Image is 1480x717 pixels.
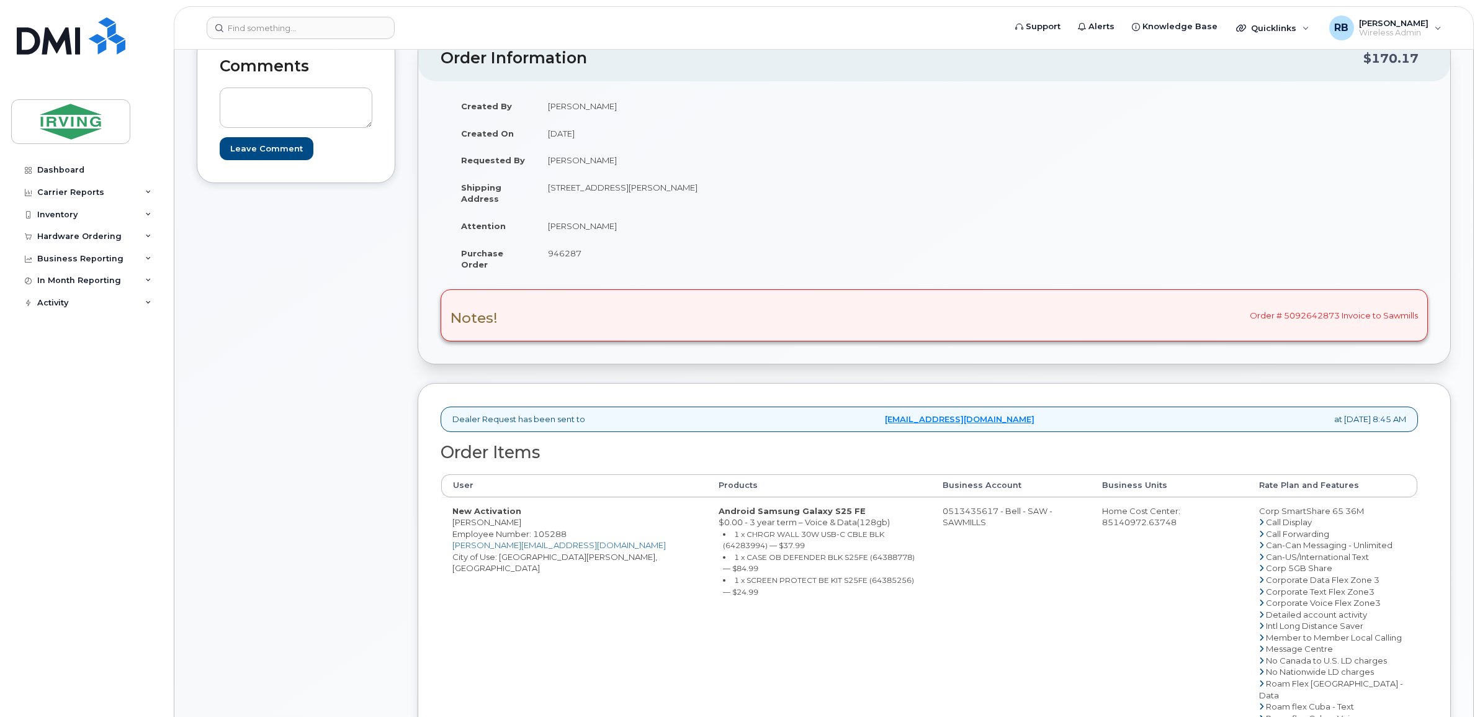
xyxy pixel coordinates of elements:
div: Quicklinks [1227,16,1318,40]
span: Corp 5GB Share [1266,563,1332,573]
h2: Comments [220,58,372,75]
small: 1 x CHRGR WALL 30W USB-C CBLE BLK (64283994) — $37.99 [723,530,884,551]
td: [PERSON_NAME] [537,147,925,174]
a: [EMAIL_ADDRESS][DOMAIN_NAME] [885,413,1034,425]
td: [DATE] [537,120,925,147]
span: Can-Can Messaging - Unlimited [1266,540,1393,550]
span: Message Centre [1266,644,1333,654]
h3: Notes! [451,310,498,326]
span: Corporate Data Flex Zone 3 [1266,575,1379,585]
h2: Order Information [441,50,1363,67]
strong: New Activation [452,506,521,516]
a: Support [1007,14,1069,39]
span: Can-US/International Text [1266,552,1369,562]
a: Alerts [1069,14,1123,39]
th: Business Account [931,474,1090,497]
th: Products [707,474,931,497]
span: Quicklinks [1251,23,1296,33]
span: Corporate Voice Flex Zone3 [1266,598,1381,608]
strong: Shipping Address [461,183,501,204]
div: $170.17 [1363,47,1419,70]
span: Alerts [1088,20,1114,33]
span: RB [1334,20,1348,35]
div: Home Cost Center: 85140972.63748 [1102,505,1237,528]
strong: Android Samsung Galaxy S25 FE [719,506,866,516]
div: Dealer Request has been sent to at [DATE] 8:45 AM [441,407,1418,432]
td: [PERSON_NAME] [537,92,925,120]
span: Employee Number: 105288 [452,529,567,539]
span: [PERSON_NAME] [1359,18,1428,28]
span: Intl Long Distance Saver [1266,621,1363,631]
span: Call Forwarding [1266,529,1329,539]
th: Rate Plan and Features [1248,474,1417,497]
span: Roam Flex [GEOGRAPHIC_DATA] - Data [1259,679,1403,700]
td: [STREET_ADDRESS][PERSON_NAME] [537,174,925,212]
strong: Created On [461,129,514,138]
span: Corporate Text Flex Zone3 [1266,587,1375,597]
small: 1 x CASE OB DEFENDER BLK S25FE (64388778) — $84.99 [723,552,915,574]
strong: Requested By [461,155,525,165]
div: Order # 5092642873 Invoice to Sawmills [441,289,1428,341]
span: Detailed account activity [1266,610,1367,620]
span: No Nationwide LD charges [1266,667,1374,677]
span: Support [1026,20,1061,33]
input: Find something... [207,17,395,39]
a: Knowledge Base [1123,14,1226,39]
a: [PERSON_NAME][EMAIL_ADDRESS][DOMAIN_NAME] [452,540,666,550]
th: User [441,474,707,497]
span: No Canada to U.S. LD charges [1266,656,1387,665]
span: Knowledge Base [1142,20,1218,33]
span: Roam flex Cuba - Text [1266,701,1354,711]
span: 946287 [548,248,581,258]
div: Roberts, Brad [1321,16,1450,40]
strong: Attention [461,221,506,231]
input: Leave Comment [220,137,313,160]
span: Member to Member Local Calling [1266,633,1402,643]
small: 1 x SCREEN PROTECT BE KIT S25FE (64385256) — $24.99 [723,575,914,597]
th: Business Units [1091,474,1249,497]
strong: Created By [461,101,512,111]
strong: Purchase Order [461,248,503,270]
td: [PERSON_NAME] [537,212,925,240]
span: Wireless Admin [1359,28,1428,38]
h2: Order Items [441,443,1418,462]
span: Call Display [1266,517,1312,527]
